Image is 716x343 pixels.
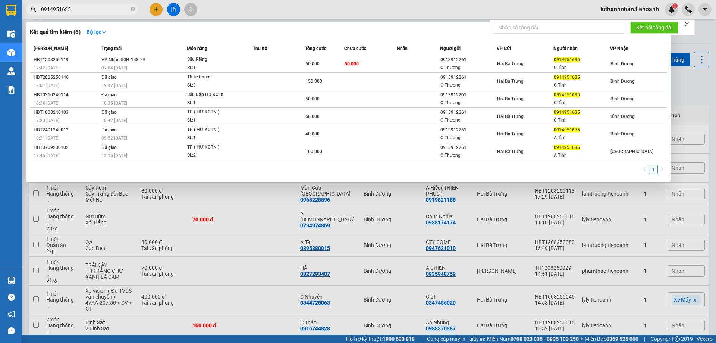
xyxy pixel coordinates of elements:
span: Đã giao [101,127,117,132]
div: C Thương [440,64,496,72]
button: left [640,165,649,174]
span: 0914951635 [554,127,580,132]
div: Sầu Riêng [187,56,243,64]
span: 50.000 [305,61,320,66]
span: 17:45 [DATE] [34,153,59,158]
span: 09:52 [DATE] [101,135,127,141]
span: Bình Dương [610,114,635,119]
span: Hai Bà Trưng [497,114,524,119]
span: VP Gửi [497,46,511,51]
span: question-circle [8,294,15,301]
div: 0913912261 [440,126,496,134]
span: Bình Dương [610,96,635,102]
span: Người gửi [440,46,461,51]
span: 12:15 [DATE] [101,153,127,158]
div: C Tình [554,81,610,89]
img: warehouse-icon [7,49,15,56]
div: HBT1008240103 [34,109,99,116]
span: Bình Dương [610,131,635,137]
div: 0913912261 [440,74,496,81]
span: 07:04 [DATE] [101,65,127,71]
div: C Thương [440,81,496,89]
div: C Thương [440,116,496,124]
span: Đã giao [101,110,117,115]
span: [GEOGRAPHIC_DATA] [610,149,653,154]
span: 0914951635 [554,92,580,97]
span: 0914951635 [554,75,580,80]
span: VP Nhận 50H-148.79 [101,57,145,62]
span: 19:01 [DATE] [34,83,59,88]
li: Previous Page [640,165,649,174]
div: A Tình [554,152,610,159]
div: SL: 3 [187,81,243,90]
strong: Bộ lọc [87,29,107,35]
span: Kết nối tổng đài [636,24,672,32]
span: 100.000 [305,149,322,154]
input: Nhập số tổng đài [494,22,624,34]
img: warehouse-icon [7,30,15,38]
span: message [8,327,15,334]
div: SL: 1 [187,64,243,72]
span: Hai Bà Trưng [497,149,524,154]
div: SL: 2 [187,152,243,160]
span: Thu hộ [253,46,267,51]
div: A Tình [554,134,610,142]
span: 17:42 [DATE] [34,65,59,71]
div: TP ( HƯ KCTN ) [187,108,243,116]
span: 19:42 [DATE] [101,83,127,88]
div: SL: 1 [187,134,243,142]
h3: Kết quả tìm kiếm ( 6 ) [30,28,81,36]
button: Bộ lọcdown [81,26,113,38]
span: 0914951635 [554,57,580,62]
span: close-circle [131,6,135,13]
div: HBT0310240114 [34,91,99,99]
span: Nhãn [397,46,408,51]
div: TP ( HƯ KCTN ) [187,126,243,134]
span: VP Nhận [610,46,628,51]
div: Thực Phẩm [187,73,243,81]
li: 1 [649,165,658,174]
div: C Thương [440,152,496,159]
img: warehouse-icon [7,67,15,75]
div: HBT2805250146 [34,74,99,81]
button: Kết nối tổng đài [630,22,678,34]
span: Đã giao [101,145,117,150]
div: 0913912261 [440,56,496,64]
div: C Tình [554,64,610,72]
div: 0913912261 [440,91,496,99]
span: Tổng cước [305,46,326,51]
img: logo-vxr [6,5,16,16]
span: 50.000 [345,61,359,66]
div: TP ( HƯ KCTN ) [187,143,243,152]
div: C Thương [440,99,496,107]
span: 40.000 [305,131,320,137]
div: 0913912261 [440,144,496,152]
span: Chưa cước [344,46,366,51]
span: close-circle [131,7,135,11]
span: 60.000 [305,114,320,119]
li: Next Page [658,165,667,174]
div: HBT0709230102 [34,144,99,152]
span: left [642,167,647,171]
div: C Thương [440,134,496,142]
span: 50.000 [305,96,320,102]
span: down [101,29,107,35]
span: Hai Bà Trưng [497,79,524,84]
div: C Tình [554,116,610,124]
span: search [31,7,36,12]
span: Trạng thái [101,46,122,51]
span: 17:20 [DATE] [34,118,59,123]
div: HBT1208250119 [34,56,99,64]
span: Hai Bà Trưng [497,61,524,66]
span: right [660,167,665,171]
span: Hai Bà Trưng [497,96,524,102]
div: C Tình [554,99,610,107]
span: Đã giao [101,75,117,80]
span: 150.000 [305,79,322,84]
span: Đã giao [101,92,117,97]
span: 10:35 [DATE] [101,100,127,106]
div: HBT2401240012 [34,126,99,134]
span: 0914951635 [554,110,580,115]
span: 10:31 [DATE] [34,135,59,141]
span: 10:42 [DATE] [101,118,127,123]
